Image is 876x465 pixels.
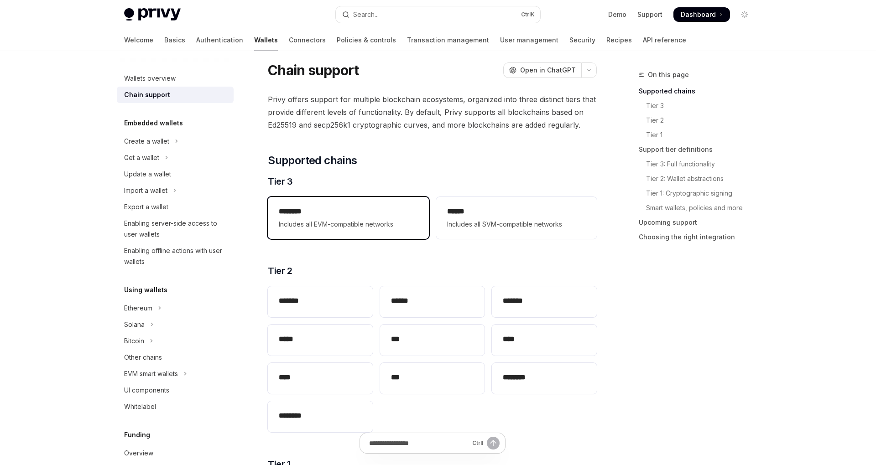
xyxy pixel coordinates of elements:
[639,186,759,201] a: Tier 1: Cryptographic signing
[124,185,167,196] div: Import a wallet
[268,154,357,168] span: Supported chains
[124,29,153,51] a: Welcome
[117,215,234,243] a: Enabling server-side access to user wallets
[117,366,234,382] button: Toggle EVM smart wallets section
[353,9,379,20] div: Search...
[117,398,234,415] a: Whitelabel
[117,87,234,103] a: Chain support
[124,8,181,21] img: light logo
[117,150,234,166] button: Toggle Get a wallet section
[117,382,234,398] a: UI components
[124,152,159,163] div: Get a wallet
[337,29,396,51] a: Policies & controls
[117,333,234,349] button: Toggle Bitcoin section
[606,29,632,51] a: Recipes
[289,29,326,51] a: Connectors
[124,429,150,440] h5: Funding
[124,336,144,346] div: Bitcoin
[196,29,243,51] a: Authentication
[117,349,234,366] a: Other chains
[569,29,595,51] a: Security
[117,166,234,182] a: Update a wallet
[639,113,759,128] a: Tier 2
[500,29,558,51] a: User management
[124,401,156,412] div: Whitelabel
[681,10,716,19] span: Dashboard
[124,201,168,212] div: Export a wallet
[643,29,686,51] a: API reference
[268,93,597,132] span: Privy offers support for multiple blockchain ecosystems, organized into three distinct tiers that...
[268,176,292,188] span: Tier 3
[639,128,759,142] a: Tier 1
[117,243,234,270] a: Enabling offline actions with user wallets
[639,142,759,157] a: Support tier definitions
[117,300,234,316] button: Toggle Ethereum section
[117,199,234,215] a: Export a wallet
[124,89,170,100] div: Chain support
[639,230,759,244] a: Choosing the right integration
[407,29,489,51] a: Transaction management
[124,385,169,396] div: UI components
[117,316,234,333] button: Toggle Solana section
[164,29,185,51] a: Basics
[124,303,152,314] div: Ethereum
[117,445,234,461] a: Overview
[124,118,183,129] h5: Embedded wallets
[124,319,145,330] div: Solana
[637,10,662,19] a: Support
[124,169,171,180] div: Update a wallet
[336,6,540,23] button: Open search
[124,73,176,84] div: Wallets overview
[268,265,292,278] span: Tier 2
[639,171,759,186] a: Tier 2: Wallet abstractions
[117,133,234,150] button: Toggle Create a wallet section
[369,434,469,454] input: Ask a question...
[648,69,689,80] span: On this page
[124,368,178,379] div: EVM smart wallets
[503,63,581,78] button: Open in ChatGPT
[124,218,228,240] div: Enabling server-side access to user wallets
[639,84,759,98] a: Supported chains
[117,70,234,87] a: Wallets overview
[639,98,759,113] a: Tier 3
[436,197,597,239] a: **** *Includes all SVM-compatible networks
[639,201,759,215] a: Smart wallets, policies and more
[639,157,759,171] a: Tier 3: Full functionality
[268,62,359,79] h1: Chain support
[521,11,535,18] span: Ctrl K
[608,10,626,19] a: Demo
[268,197,428,239] a: **** ***Includes all EVM-compatible networks
[520,66,576,75] span: Open in ChatGPT
[124,245,228,267] div: Enabling offline actions with user wallets
[673,7,730,22] a: Dashboard
[124,284,167,295] h5: Using wallets
[487,437,500,450] button: Send message
[124,448,153,459] div: Overview
[124,136,169,147] div: Create a wallet
[737,7,752,22] button: Toggle dark mode
[117,182,234,199] button: Toggle Import a wallet section
[124,352,162,363] div: Other chains
[447,219,586,230] span: Includes all SVM-compatible networks
[279,219,417,230] span: Includes all EVM-compatible networks
[639,215,759,230] a: Upcoming support
[254,29,278,51] a: Wallets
